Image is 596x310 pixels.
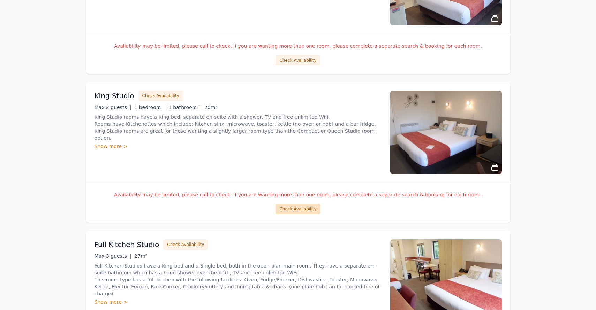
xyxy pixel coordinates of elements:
button: Check Availability [276,204,320,214]
p: Availability may be limited, please call to check. If you are wanting more than one room, please ... [95,191,502,198]
button: Check Availability [163,239,208,250]
button: Check Availability [138,91,183,101]
span: Max 2 guests | [95,104,132,110]
p: Full Kitchen Studios have a King bed and a Single bed, both in the open-plan main room. They have... [95,262,382,297]
p: Availability may be limited, please call to check. If you are wanting more than one room, please ... [95,42,502,49]
h3: King Studio [95,91,134,101]
button: Check Availability [276,55,320,65]
div: Show more > [95,143,382,150]
span: 27m² [134,253,147,259]
p: King Studio rooms have a King bed, separate en-suite with a shower, TV and free unlimited Wifi. R... [95,114,382,141]
div: Show more > [95,299,382,305]
span: 1 bedroom | [134,104,166,110]
h3: Full Kitchen Studio [95,240,159,249]
span: 1 bathroom | [168,104,202,110]
span: 20m² [204,104,217,110]
span: Max 3 guests | [95,253,132,259]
